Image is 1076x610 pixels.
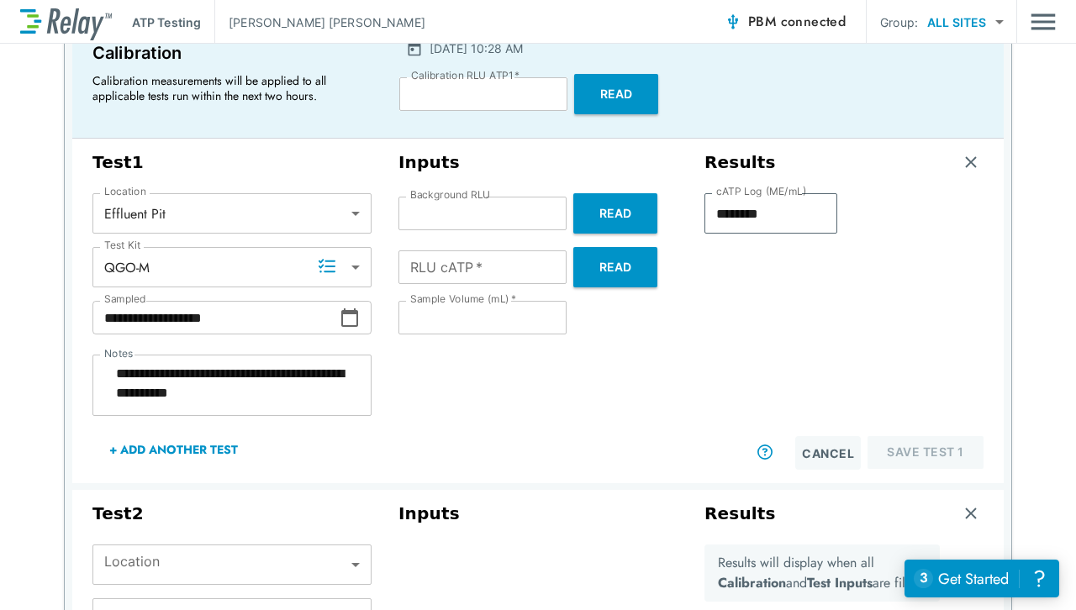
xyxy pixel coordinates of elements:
[410,293,516,305] label: Sample Volume (mL)
[92,73,361,103] p: Calibration measurements will be applied to all applicable tests run within the next two hours.
[807,573,873,592] b: Test Inputs
[104,239,141,251] label: Test Kit
[716,186,806,197] label: cATP Log (ME/mL)
[104,293,146,305] label: Sampled
[963,154,979,171] img: Remove
[411,70,520,82] label: Calibration RLU ATP1
[92,503,372,524] h3: Test 2
[573,193,657,234] button: Read
[963,505,979,522] img: Remove
[92,152,372,173] h3: Test 1
[92,250,372,284] div: QGO-M
[718,573,786,592] b: Calibration
[406,40,423,57] img: Calender Icon
[574,74,658,114] button: Read
[132,13,201,31] p: ATP Testing
[92,39,369,66] p: Calibration
[104,186,146,197] label: Location
[430,39,523,57] p: [DATE] 10:28 AM
[410,189,490,201] label: Background RLU
[1031,6,1056,38] img: Drawer Icon
[880,13,918,31] p: Group:
[748,10,846,34] span: PBM
[92,301,340,334] input: Choose date, selected date is Oct 3, 2025
[781,12,847,31] span: connected
[718,553,927,593] p: Results will display when all and are filled.
[704,503,776,524] h3: Results
[905,560,1059,597] iframe: Resource center
[398,503,678,524] h3: Inputs
[398,152,678,173] h3: Inputs
[92,197,372,230] div: Effluent Pit
[104,348,133,360] label: Notes
[573,247,657,287] button: Read
[725,13,741,30] img: Connected Icon
[229,13,425,31] p: [PERSON_NAME] [PERSON_NAME]
[718,5,852,39] button: PBM connected
[20,4,112,40] img: LuminUltra Relay
[1031,6,1056,38] button: Main menu
[704,152,776,173] h3: Results
[92,429,255,470] button: + Add Another Test
[795,436,861,470] button: Cancel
